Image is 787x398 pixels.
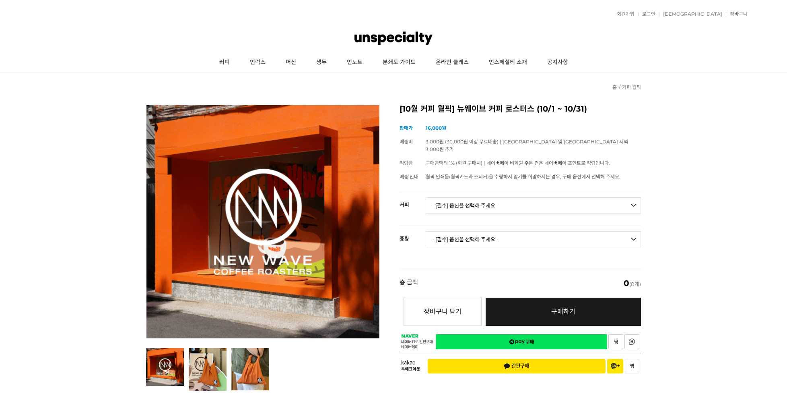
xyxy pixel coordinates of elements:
button: 장바구니 담기 [404,298,482,326]
a: 로그인 [638,12,655,17]
a: 커피 월픽 [622,84,641,90]
img: 언스페셜티 몰 [354,26,433,50]
span: (0개) [624,279,641,287]
button: 찜 [625,359,639,373]
a: 분쇄도 가이드 [373,52,426,73]
em: 0 [624,278,629,288]
a: [DEMOGRAPHIC_DATA] [659,12,722,17]
a: 회원가입 [613,12,635,17]
a: 새창 [608,334,623,349]
a: 언럭스 [240,52,276,73]
span: 3,000원 (30,000원 이상 무료배송) | [GEOGRAPHIC_DATA] 및 [GEOGRAPHIC_DATA] 지역 3,000원 추가 [426,139,628,152]
a: 홈 [612,84,617,90]
a: 장바구니 [726,12,748,17]
button: 간편구매 [428,359,606,373]
th: 커피 [400,192,426,211]
a: 새창 [436,334,607,349]
a: 공지사항 [537,52,578,73]
span: 적립금 [400,160,413,166]
strong: 16,000원 [426,125,446,131]
span: 월픽 인쇄물(월픽카드와 스티커)을 수령하지 않기를 희망하시는 경우, 구매 옵션에서 선택해 주세요. [426,174,620,180]
span: 판매가 [400,125,413,131]
span: 구매금액의 1% (회원 구매시) | 네이버페이 비회원 주문 건은 네이버페이 포인트로 적립됩니다. [426,160,610,166]
a: 생두 [306,52,337,73]
span: 카카오 톡체크아웃 [401,360,422,372]
strong: 총 금액 [400,279,418,287]
span: 배송비 [400,139,413,145]
th: 중량 [400,226,426,245]
span: 간편구매 [504,363,529,369]
a: 언스페셜티 소개 [479,52,537,73]
a: 커피 [209,52,240,73]
a: 새창 [624,334,639,349]
span: 구매하기 [551,308,575,315]
a: 구매하기 [486,298,641,326]
a: 언노트 [337,52,373,73]
span: 배송 안내 [400,174,418,180]
h2: [10월 커피 월픽] 뉴웨이브 커피 로스터스 (10/1 ~ 10/31) [400,105,641,113]
button: 채널 추가 [607,359,623,373]
a: 온라인 클래스 [426,52,479,73]
a: 머신 [276,52,306,73]
img: [10월 커피 월픽] 뉴웨이브 커피 로스터스 (10/1 ~ 10/31) [146,105,379,338]
span: 찜 [630,363,634,369]
span: 채널 추가 [611,363,620,369]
